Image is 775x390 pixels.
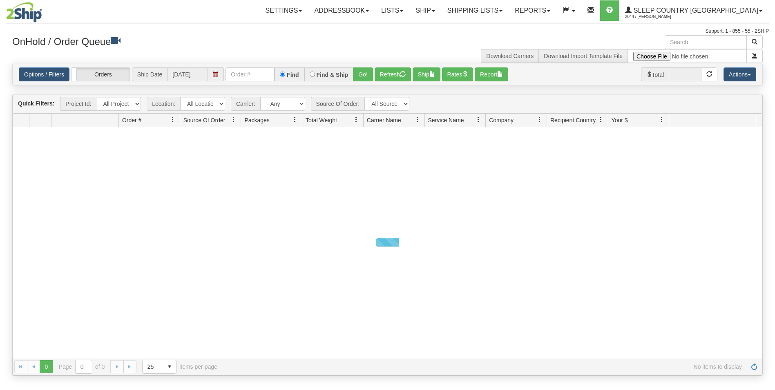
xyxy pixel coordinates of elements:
[641,67,669,81] span: Total
[183,116,226,124] span: Source Of Order
[442,67,473,81] button: Rates
[353,67,373,81] button: Go!
[12,35,382,47] h3: OnHold / Order Queue
[287,72,299,78] label: Find
[489,116,514,124] span: Company
[349,113,363,127] a: Total Weight filter column settings
[409,0,441,21] a: Ship
[533,113,547,127] a: Company filter column settings
[147,97,180,111] span: Location:
[509,0,556,21] a: Reports
[122,116,141,124] span: Order #
[244,116,269,124] span: Packages
[60,97,96,111] span: Project Id:
[306,116,337,124] span: Total Weight
[19,67,69,81] a: Options / Filters
[486,53,534,59] a: Download Carriers
[375,0,409,21] a: Lists
[40,360,53,373] span: Page 0
[163,360,176,373] span: select
[411,113,424,127] a: Carrier Name filter column settings
[142,360,217,374] span: items per page
[619,0,768,21] a: Sleep Country [GEOGRAPHIC_DATA] 2044 / [PERSON_NAME]
[655,113,669,127] a: Your $ filter column settings
[441,0,509,21] a: Shipping lists
[594,113,608,127] a: Recipient Country filter column settings
[317,72,348,78] label: Find & Ship
[544,53,623,59] a: Download Import Template File
[746,35,763,49] button: Search
[413,67,440,81] button: Ship
[475,67,508,81] button: Report
[147,363,158,371] span: 25
[166,113,180,127] a: Order # filter column settings
[18,99,54,108] label: Quick Filters:
[6,2,42,22] img: logo2044.jpg
[6,28,769,35] div: Support: 1 - 855 - 55 - 2SHIP
[226,67,275,81] input: Order #
[756,153,774,237] iframe: chat widget
[612,116,628,124] span: Your $
[259,0,308,21] a: Settings
[628,49,747,63] input: Import
[142,360,176,374] span: Page sizes drop down
[227,113,241,127] a: Source Of Order filter column settings
[132,67,167,81] span: Ship Date
[550,116,596,124] span: Recipient Country
[665,35,747,49] input: Search
[311,97,365,111] span: Source Of Order:
[288,113,302,127] a: Packages filter column settings
[471,113,485,127] a: Service Name filter column settings
[632,7,758,14] span: Sleep Country [GEOGRAPHIC_DATA]
[231,97,260,111] span: Carrier:
[308,0,375,21] a: Addressbook
[428,116,464,124] span: Service Name
[367,116,401,124] span: Carrier Name
[375,67,411,81] button: Refresh
[229,363,742,370] span: No items to display
[625,13,686,21] span: 2044 / [PERSON_NAME]
[59,360,105,374] span: Page of 0
[71,68,130,81] label: Orders
[13,94,762,114] div: grid toolbar
[748,360,761,373] a: Refresh
[724,67,756,81] button: Actions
